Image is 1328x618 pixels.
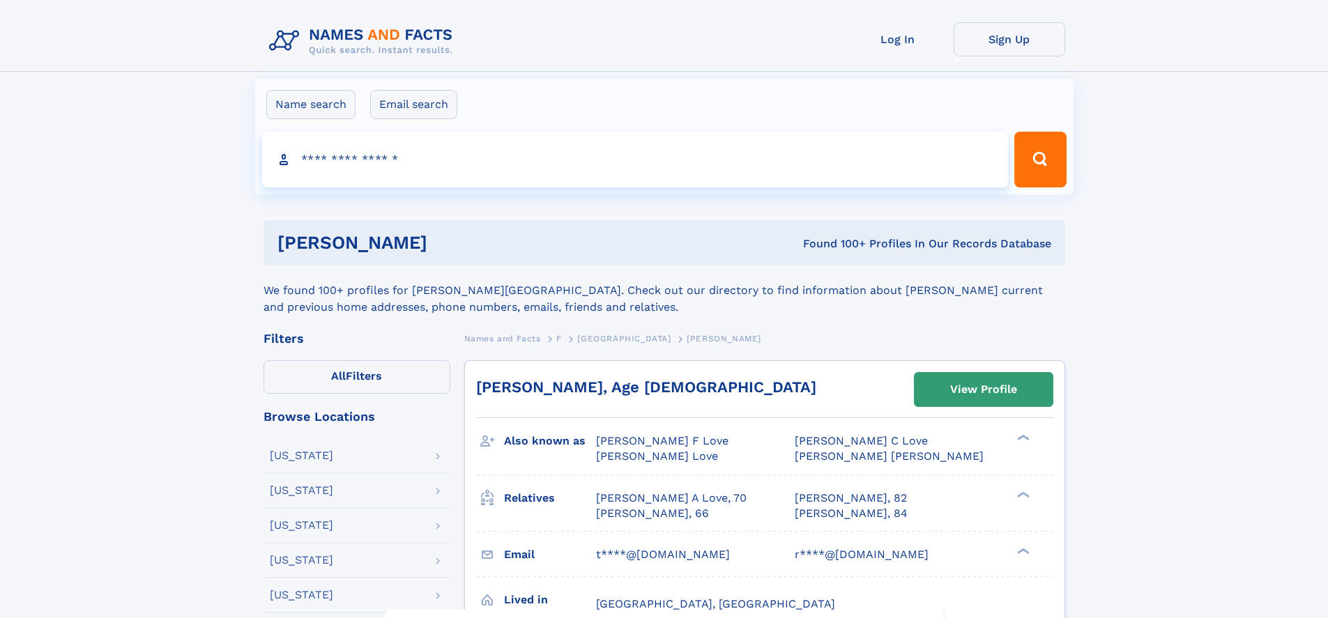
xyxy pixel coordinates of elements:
[264,410,450,423] div: Browse Locations
[504,543,596,566] h3: Email
[1014,546,1030,555] div: ❯
[266,90,356,119] label: Name search
[270,450,333,461] div: [US_STATE]
[476,378,816,396] a: [PERSON_NAME], Age [DEMOGRAPHIC_DATA]
[264,265,1065,316] div: We found 100+ profiles for [PERSON_NAME][GEOGRAPHIC_DATA]. Check out our directory to find inform...
[577,334,671,343] span: [GEOGRAPHIC_DATA]
[270,485,333,496] div: [US_STATE]
[795,434,928,447] span: [PERSON_NAME] C Love
[596,490,747,506] a: [PERSON_NAME] A Love, 70
[1014,433,1030,442] div: ❯
[556,330,562,347] a: F
[842,22,954,56] a: Log In
[596,597,835,610] span: [GEOGRAPHIC_DATA], [GEOGRAPHIC_DATA]
[795,506,908,521] a: [PERSON_NAME], 84
[577,330,671,347] a: [GEOGRAPHIC_DATA]
[1014,132,1066,187] button: Search Button
[264,22,464,60] img: Logo Names and Facts
[950,373,1017,405] div: View Profile
[615,236,1051,252] div: Found 100+ Profiles In Our Records Database
[264,332,450,345] div: Filters
[270,555,333,566] div: [US_STATE]
[795,490,907,506] a: [PERSON_NAME], 82
[270,520,333,531] div: [US_STATE]
[915,373,1053,406] a: View Profile
[331,369,346,383] span: All
[277,234,616,252] h1: [PERSON_NAME]
[687,334,761,343] span: [PERSON_NAME]
[270,589,333,601] div: [US_STATE]
[596,506,709,521] a: [PERSON_NAME], 66
[262,132,1009,187] input: search input
[264,360,450,394] label: Filters
[504,588,596,612] h3: Lived in
[370,90,457,119] label: Email search
[504,429,596,453] h3: Also known as
[596,449,718,463] span: [PERSON_NAME] Love
[795,449,984,463] span: [PERSON_NAME] [PERSON_NAME]
[954,22,1065,56] a: Sign Up
[556,334,562,343] span: F
[1014,490,1030,499] div: ❯
[504,486,596,510] h3: Relatives
[464,330,541,347] a: Names and Facts
[596,434,728,447] span: [PERSON_NAME] F Love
